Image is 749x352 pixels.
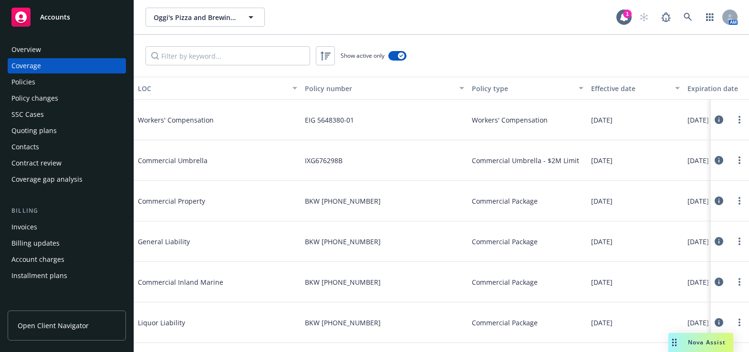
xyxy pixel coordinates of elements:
[138,155,281,166] span: Commercial Umbrella
[305,277,381,287] span: BKW [PHONE_NUMBER]
[687,155,709,166] span: [DATE]
[8,252,126,267] a: Account charges
[11,219,37,235] div: Invoices
[305,155,343,166] span: IXG676298B
[18,321,89,331] span: Open Client Navigator
[11,268,67,283] div: Installment plans
[472,237,538,247] span: Commercial Package
[138,237,281,247] span: General Liability
[472,277,538,287] span: Commercial Package
[11,172,83,187] div: Coverage gap analysis
[11,58,41,73] div: Coverage
[668,333,733,352] button: Nova Assist
[734,195,745,207] a: more
[687,196,709,206] span: [DATE]
[11,236,60,251] div: Billing updates
[472,196,538,206] span: Commercial Package
[668,333,680,352] div: Drag to move
[8,123,126,138] a: Quoting plans
[305,196,381,206] span: BKW [PHONE_NUMBER]
[8,219,126,235] a: Invoices
[11,42,41,57] div: Overview
[305,83,454,93] div: Policy number
[11,91,58,106] div: Policy changes
[154,12,236,22] span: Oggi's Pizza and Brewing Company/Left Coast Brewing
[623,10,632,18] div: 1
[687,115,709,125] span: [DATE]
[472,318,538,328] span: Commercial Package
[700,8,719,27] a: Switch app
[635,8,654,27] a: Start snowing
[591,155,613,166] span: [DATE]
[8,4,126,31] a: Accounts
[688,338,726,346] span: Nova Assist
[8,91,126,106] a: Policy changes
[11,107,44,122] div: SSC Cases
[468,77,587,100] button: Policy type
[8,139,126,155] a: Contacts
[146,46,310,65] input: Filter by keyword...
[138,318,281,328] span: Liquor Liability
[687,318,709,328] span: [DATE]
[591,115,613,125] span: [DATE]
[8,155,126,171] a: Contract review
[734,317,745,328] a: more
[734,276,745,288] a: more
[11,252,64,267] div: Account charges
[734,114,745,125] a: more
[11,139,39,155] div: Contacts
[8,236,126,251] a: Billing updates
[591,237,613,247] span: [DATE]
[8,302,126,312] div: Tools
[678,8,697,27] a: Search
[146,8,265,27] button: Oggi's Pizza and Brewing Company/Left Coast Brewing
[734,236,745,247] a: more
[8,107,126,122] a: SSC Cases
[687,237,709,247] span: [DATE]
[138,83,287,93] div: LOC
[305,115,354,125] span: EIG 5648380-01
[11,123,57,138] div: Quoting plans
[734,155,745,166] a: more
[138,196,281,206] span: Commercial Property
[687,277,709,287] span: [DATE]
[656,8,676,27] a: Report a Bug
[341,52,385,60] span: Show active only
[134,77,301,100] button: LOC
[138,277,281,287] span: Commercial Inland Marine
[472,83,573,93] div: Policy type
[587,77,684,100] button: Effective date
[40,13,70,21] span: Accounts
[591,277,613,287] span: [DATE]
[591,196,613,206] span: [DATE]
[11,155,62,171] div: Contract review
[8,42,126,57] a: Overview
[591,83,669,93] div: Effective date
[305,237,381,247] span: BKW [PHONE_NUMBER]
[8,58,126,73] a: Coverage
[472,115,548,125] span: Workers' Compensation
[11,74,35,90] div: Policies
[301,77,468,100] button: Policy number
[8,268,126,283] a: Installment plans
[8,206,126,216] div: Billing
[472,155,579,166] span: Commercial Umbrella - $2M Limit
[8,172,126,187] a: Coverage gap analysis
[591,318,613,328] span: [DATE]
[138,115,281,125] span: Workers' Compensation
[305,318,381,328] span: BKW [PHONE_NUMBER]
[8,74,126,90] a: Policies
